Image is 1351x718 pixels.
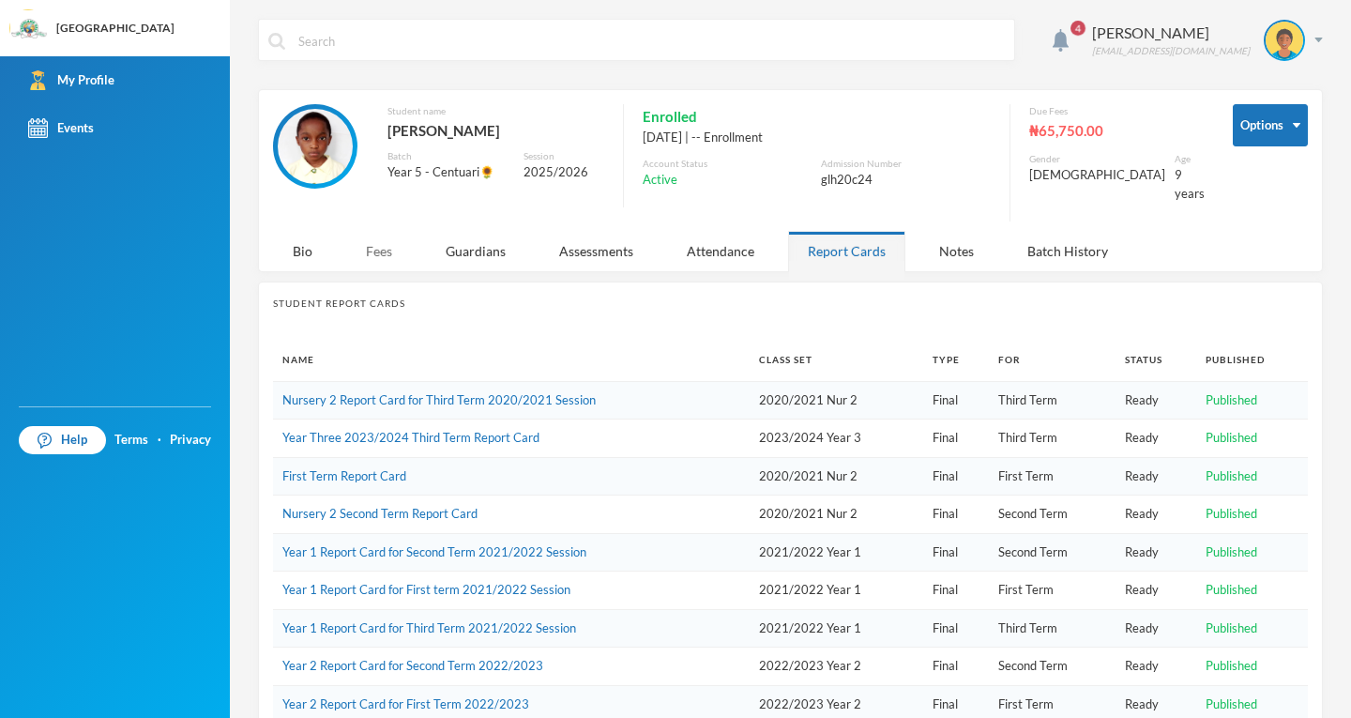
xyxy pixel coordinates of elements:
button: Options [1233,104,1308,146]
td: Ready [1116,381,1196,420]
div: [EMAIL_ADDRESS][DOMAIN_NAME] [1092,44,1250,58]
td: Second Term [989,533,1116,572]
span: Published [1206,506,1257,521]
td: Final [923,457,989,496]
div: Gender [1029,152,1165,166]
th: Published [1196,339,1308,381]
td: Ready [1116,496,1196,534]
td: Third Term [989,381,1116,420]
td: Third Term [989,420,1116,458]
td: Second Term [989,648,1116,686]
img: STUDENT [1266,22,1303,59]
input: Search [296,20,1005,62]
img: search [268,33,285,50]
th: Type [923,339,989,381]
td: Final [923,572,989,610]
span: Active [643,171,677,190]
div: Attendance [667,231,774,271]
div: 2025/2026 [524,163,604,182]
a: Privacy [170,431,211,450]
div: [PERSON_NAME] [387,118,604,143]
div: Batch [387,149,510,163]
a: Year 1 Report Card for First term 2021/2022 Session [282,582,570,597]
td: Ready [1116,533,1196,572]
td: 2021/2022 Year 1 [750,609,923,648]
div: [PERSON_NAME] [1092,22,1250,44]
a: Year Three 2023/2024 Third Term Report Card [282,430,539,445]
div: Fees [346,231,412,271]
a: Terms [114,431,148,450]
td: First Term [989,457,1116,496]
td: Final [923,496,989,534]
td: Ready [1116,457,1196,496]
td: 2023/2024 Year 3 [750,420,923,458]
td: Ready [1116,420,1196,458]
div: Age [1175,152,1205,166]
div: Notes [919,231,994,271]
td: Final [923,381,989,420]
div: [GEOGRAPHIC_DATA] [56,20,175,37]
div: Student name [387,104,604,118]
td: 2021/2022 Year 1 [750,533,923,572]
a: Help [19,426,106,454]
span: Published [1206,696,1257,711]
span: 4 [1070,21,1085,36]
th: For [989,339,1116,381]
td: 2021/2022 Year 1 [750,572,923,610]
div: My Profile [28,70,114,90]
span: Published [1206,430,1257,445]
td: 2020/2021 Nur 2 [750,496,923,534]
span: Published [1206,582,1257,597]
span: Published [1206,620,1257,635]
div: Events [28,118,94,138]
div: Assessments [539,231,653,271]
th: Status [1116,339,1196,381]
td: Final [923,609,989,648]
div: Bio [273,231,332,271]
div: Year 5 - Centuari🌻 [387,163,510,182]
span: Enrolled [643,104,697,129]
div: Session [524,149,604,163]
th: Class Set [750,339,923,381]
img: logo [10,10,48,48]
td: 2020/2021 Nur 2 [750,457,923,496]
div: [DATE] | -- Enrollment [643,129,991,147]
div: [DEMOGRAPHIC_DATA] [1029,166,1165,185]
a: Year 2 Report Card for Second Term 2022/2023 [282,658,543,673]
td: 2022/2023 Year 2 [750,648,923,686]
div: Guardians [426,231,525,271]
img: STUDENT [278,109,353,184]
div: Account Status [643,157,812,171]
div: glh20c24 [821,171,991,190]
div: ₦65,750.00 [1029,118,1205,143]
div: Admission Number [821,157,991,171]
a: First Term Report Card [282,468,406,483]
div: Batch History [1008,231,1128,271]
td: Ready [1116,648,1196,686]
td: Ready [1116,609,1196,648]
td: 2020/2021 Nur 2 [750,381,923,420]
span: Published [1206,468,1257,483]
th: Name [273,339,750,381]
td: Final [923,648,989,686]
a: Year 1 Report Card for Second Term 2021/2022 Session [282,544,586,559]
a: Nursery 2 Report Card for Third Term 2020/2021 Session [282,392,596,407]
a: Year 2 Report Card for First Term 2022/2023 [282,696,529,711]
span: Published [1206,392,1257,407]
a: Year 1 Report Card for Third Term 2021/2022 Session [282,620,576,635]
a: Nursery 2 Second Term Report Card [282,506,478,521]
td: First Term [989,572,1116,610]
div: · [158,431,161,450]
td: Final [923,420,989,458]
span: Published [1206,544,1257,559]
div: Report Cards [788,231,905,271]
div: 9 years [1175,166,1205,203]
td: Final [923,533,989,572]
div: Student Report Cards [273,297,1308,311]
td: Third Term [989,609,1116,648]
td: Ready [1116,572,1196,610]
div: Due Fees [1029,104,1205,118]
span: Published [1206,658,1257,673]
td: Second Term [989,496,1116,534]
